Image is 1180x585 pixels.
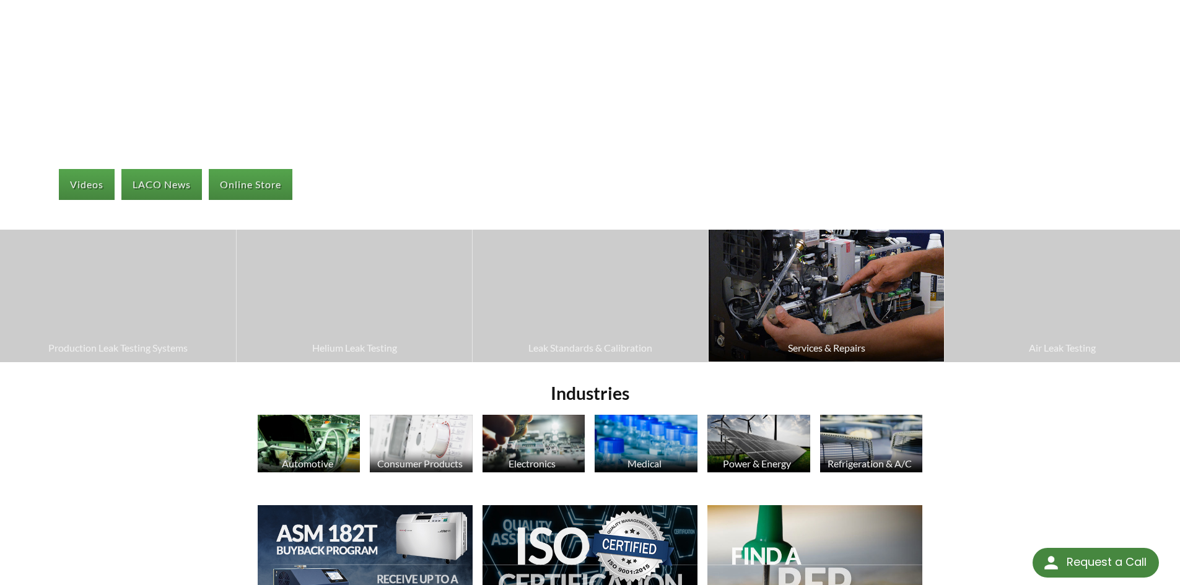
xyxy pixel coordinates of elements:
span: Production Leak Testing Systems [6,340,230,356]
img: HVAC Products image [820,415,923,472]
div: Electronics [481,457,584,469]
div: Consumer Products [368,457,471,469]
img: Automotive Industry image [258,415,361,472]
a: Refrigeration & A/C HVAC Products image [820,415,923,475]
a: Electronics Electronics image [483,415,585,475]
img: Solar Panels image [707,415,810,472]
div: Request a Call [1067,548,1147,576]
span: Leak Standards & Calibration [479,340,702,356]
a: Videos [59,169,115,200]
a: Automotive Automotive Industry image [258,415,361,475]
a: Consumer Products Consumer Products image [370,415,473,475]
a: Air Leak Testing [945,230,1180,362]
span: Helium Leak Testing [243,340,466,356]
div: Automotive [256,457,359,469]
a: Medical Medicine Bottle image [595,415,697,475]
img: round button [1041,553,1061,573]
div: Power & Energy [706,457,809,469]
a: Services & Repairs [709,230,944,362]
img: LACO Service image [709,230,944,362]
a: Online Store [209,169,292,200]
div: Refrigeration & A/C [818,457,922,469]
span: Services & Repairs [715,340,938,356]
div: Medical [593,457,696,469]
a: Leak Standards & Calibration [473,230,708,362]
a: Helium Leak Testing [237,230,472,362]
h2: Industries [253,382,928,405]
div: Request a Call [1033,548,1159,578]
span: Air Leak Testing [951,340,1174,356]
img: Medicine Bottle image [595,415,697,472]
a: LACO News [121,169,202,200]
img: Electronics image [483,415,585,472]
img: Consumer Products image [370,415,473,472]
a: Power & Energy Solar Panels image [707,415,810,475]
